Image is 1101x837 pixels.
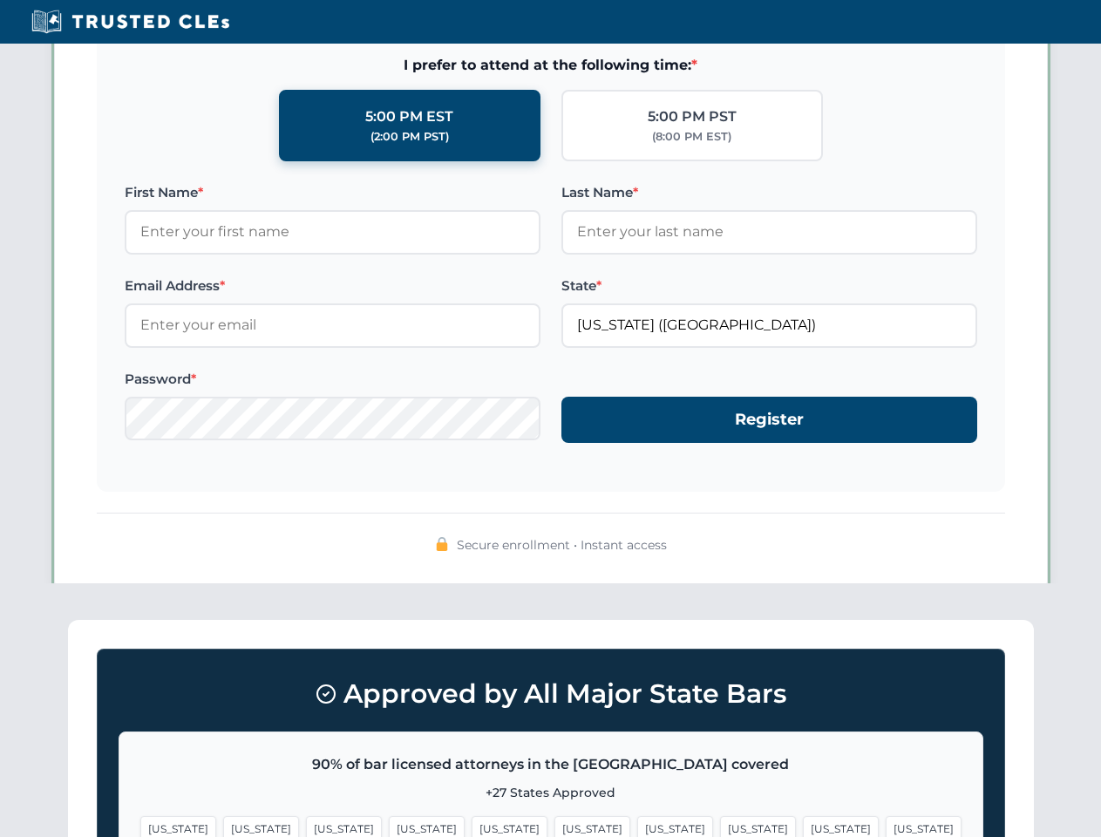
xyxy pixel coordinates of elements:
[365,105,453,128] div: 5:00 PM EST
[561,182,977,203] label: Last Name
[140,753,962,776] p: 90% of bar licensed attorneys in the [GEOGRAPHIC_DATA] covered
[140,783,962,802] p: +27 States Approved
[125,210,540,254] input: Enter your first name
[561,276,977,296] label: State
[370,128,449,146] div: (2:00 PM PST)
[125,54,977,77] span: I prefer to attend at the following time:
[119,670,983,718] h3: Approved by All Major State Bars
[125,182,540,203] label: First Name
[125,276,540,296] label: Email Address
[561,303,977,347] input: Florida (FL)
[435,537,449,551] img: 🔒
[648,105,737,128] div: 5:00 PM PST
[125,369,540,390] label: Password
[457,535,667,555] span: Secure enrollment • Instant access
[652,128,731,146] div: (8:00 PM EST)
[561,397,977,443] button: Register
[26,9,234,35] img: Trusted CLEs
[561,210,977,254] input: Enter your last name
[125,303,540,347] input: Enter your email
